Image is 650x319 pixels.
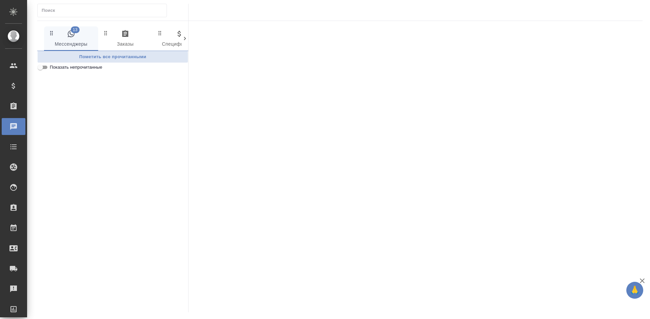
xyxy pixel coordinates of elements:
[626,282,643,299] button: 🙏
[157,30,163,36] svg: Зажми и перетащи, чтобы поменять порядок вкладок
[629,283,641,297] span: 🙏
[41,53,185,61] span: Пометить все прочитанными
[37,51,188,63] button: Пометить все прочитанными
[71,26,80,33] span: 13
[48,30,55,36] svg: Зажми и перетащи, чтобы поменять порядок вкладок
[48,30,94,48] span: Мессенджеры
[156,30,202,48] span: Спецификации
[42,6,167,15] input: Поиск
[102,30,148,48] span: Заказы
[50,64,102,71] span: Показать непрочитанные
[103,30,109,36] svg: Зажми и перетащи, чтобы поменять порядок вкладок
